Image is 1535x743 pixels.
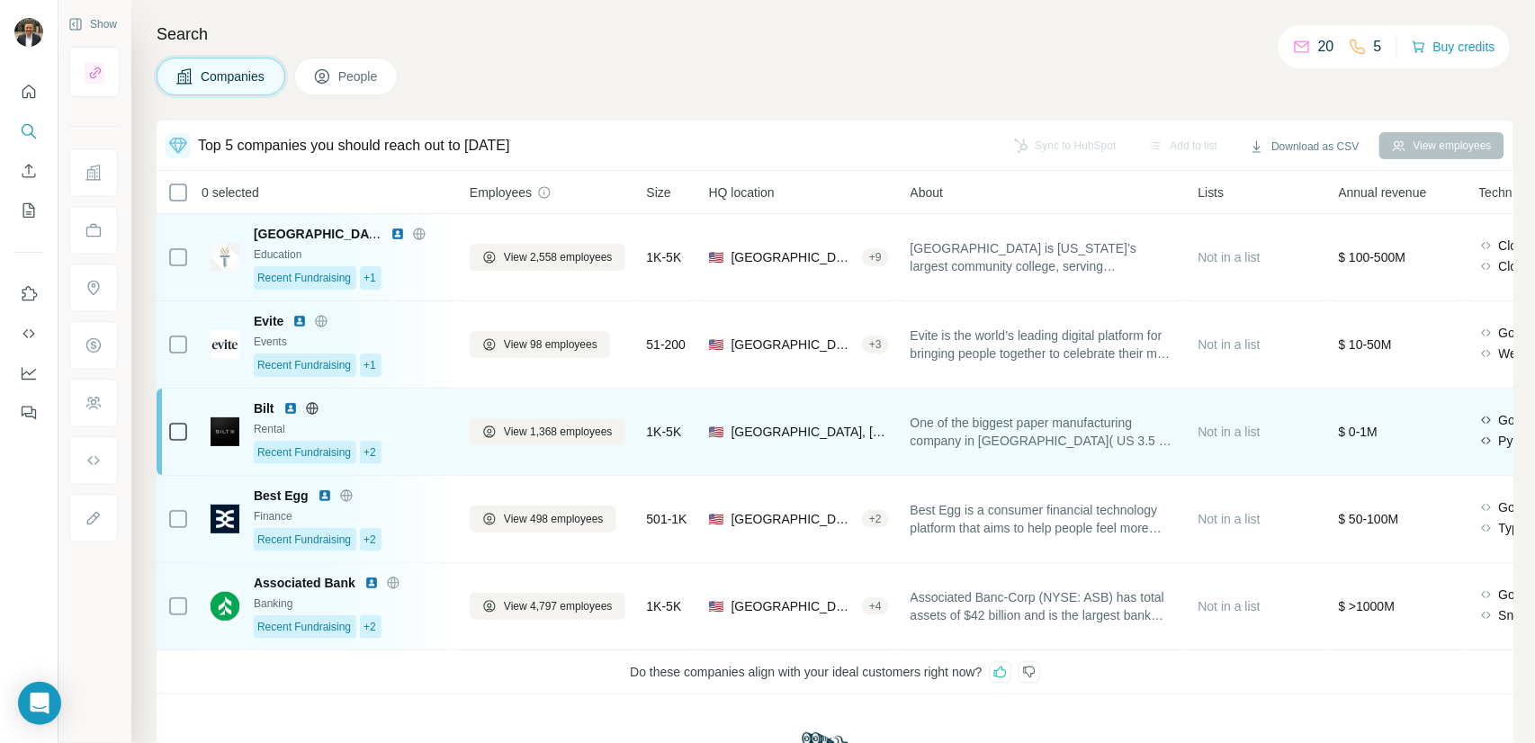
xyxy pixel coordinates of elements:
span: [GEOGRAPHIC_DATA] is [US_STATE]’s largest community college, serving approximately 63,000 adults ... [911,239,1177,275]
div: Do these companies align with your ideal customers right now? [157,650,1513,694]
img: LinkedIn logo [283,401,298,416]
span: [GEOGRAPHIC_DATA], [US_STATE] [732,336,855,354]
span: 1K-5K [647,248,682,266]
span: 🇺🇸 [709,510,724,528]
span: +2 [364,444,376,461]
span: Employees [470,184,532,201]
button: Show [56,11,130,38]
span: Not in a list [1198,337,1261,352]
p: 5 [1374,36,1382,58]
button: Search [14,115,43,148]
span: Recent Fundraising [257,444,351,461]
button: View 498 employees [470,506,616,533]
button: Download as CSV [1237,133,1371,160]
span: 501-1K [647,510,687,528]
span: Best Egg is a consumer financial technology platform that aims to help people feel more confident... [911,501,1177,537]
span: View 498 employees [504,511,604,527]
button: Dashboard [14,357,43,389]
span: [GEOGRAPHIC_DATA], [US_STATE] [732,597,855,615]
span: View 4,797 employees [504,598,613,614]
span: $ 50-100M [1339,512,1399,526]
button: View 4,797 employees [470,593,625,620]
span: View 1,368 employees [504,424,613,440]
img: LinkedIn logo [390,227,405,241]
div: + 9 [862,249,889,265]
img: Logo of Bilt [211,417,239,446]
button: Quick start [14,76,43,108]
img: Logo of Best Egg [211,505,239,533]
img: LinkedIn logo [318,488,332,503]
button: Use Surfe on LinkedIn [14,278,43,310]
span: 🇺🇸 [709,423,724,441]
img: Logo of Evite [211,330,239,359]
span: Recent Fundraising [257,270,351,286]
button: View 98 employees [470,331,610,358]
span: 1K-5K [647,423,682,441]
span: View 2,558 employees [504,249,613,265]
span: Associated Banc-Corp (NYSE: ASB) has total assets of $42 billion and is the largest bank holding ... [911,588,1177,624]
span: Evite [254,312,283,330]
span: Not in a list [1198,599,1261,613]
span: +1 [364,357,376,373]
div: Rental [254,421,448,437]
div: + 2 [862,511,889,527]
span: 🇺🇸 [709,336,724,354]
div: Top 5 companies you should reach out to [DATE] [198,135,510,157]
span: View 98 employees [504,336,597,353]
span: 🇺🇸 [709,597,724,615]
div: Education [254,246,448,263]
img: Logo of Associated Bank [211,592,239,621]
span: Size [647,184,671,201]
span: $ 0-1M [1339,425,1378,439]
span: Recent Fundraising [257,619,351,635]
span: [GEOGRAPHIC_DATA] [254,227,389,241]
span: 1K-5K [647,597,682,615]
div: Events [254,334,448,350]
img: LinkedIn logo [292,314,307,328]
div: + 3 [862,336,889,353]
h4: Search [157,22,1513,47]
span: Recent Fundraising [257,357,351,373]
span: Bilt [254,399,274,417]
span: One of the biggest paper manufacturing company in [GEOGRAPHIC_DATA]( US 3.5 bn enterprize). Also ... [911,414,1177,450]
div: Finance [254,508,448,524]
span: Evite is the world’s leading digital platform for bringing people together to celebrate their mos... [911,327,1177,363]
button: Enrich CSV [14,155,43,187]
span: [GEOGRAPHIC_DATA], [US_STATE] [732,423,889,441]
span: Annual revenue [1339,184,1427,201]
button: View 1,368 employees [470,418,625,445]
span: +1 [364,270,376,286]
span: People [338,67,380,85]
span: Best Egg [254,487,309,505]
span: [GEOGRAPHIC_DATA], [US_STATE] [732,248,855,266]
img: Avatar [14,18,43,47]
button: Buy credits [1412,34,1495,59]
span: $ >1000M [1339,599,1396,613]
div: + 4 [862,598,889,614]
span: HQ location [709,184,775,201]
button: Use Surfe API [14,318,43,350]
button: Feedback [14,397,43,429]
div: Banking [254,595,448,612]
div: Open Intercom Messenger [18,682,61,725]
span: Companies [201,67,266,85]
span: Recent Fundraising [257,532,351,548]
span: Not in a list [1198,512,1261,526]
span: $ 100-500M [1339,250,1406,264]
span: +2 [364,532,376,548]
span: 🇺🇸 [709,248,724,266]
span: 0 selected [202,184,259,201]
span: +2 [364,619,376,635]
span: 51-200 [647,336,687,354]
span: About [911,184,944,201]
span: Associated Bank [254,574,355,592]
p: 20 [1318,36,1334,58]
img: LinkedIn logo [364,576,379,590]
img: Logo of Wake Technical Community College [211,243,239,272]
span: Lists [1198,184,1225,201]
span: $ 10-50M [1339,337,1392,352]
button: View 2,558 employees [470,244,625,271]
span: Not in a list [1198,425,1261,439]
button: My lists [14,194,43,227]
span: [GEOGRAPHIC_DATA], [US_STATE] [732,510,855,528]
